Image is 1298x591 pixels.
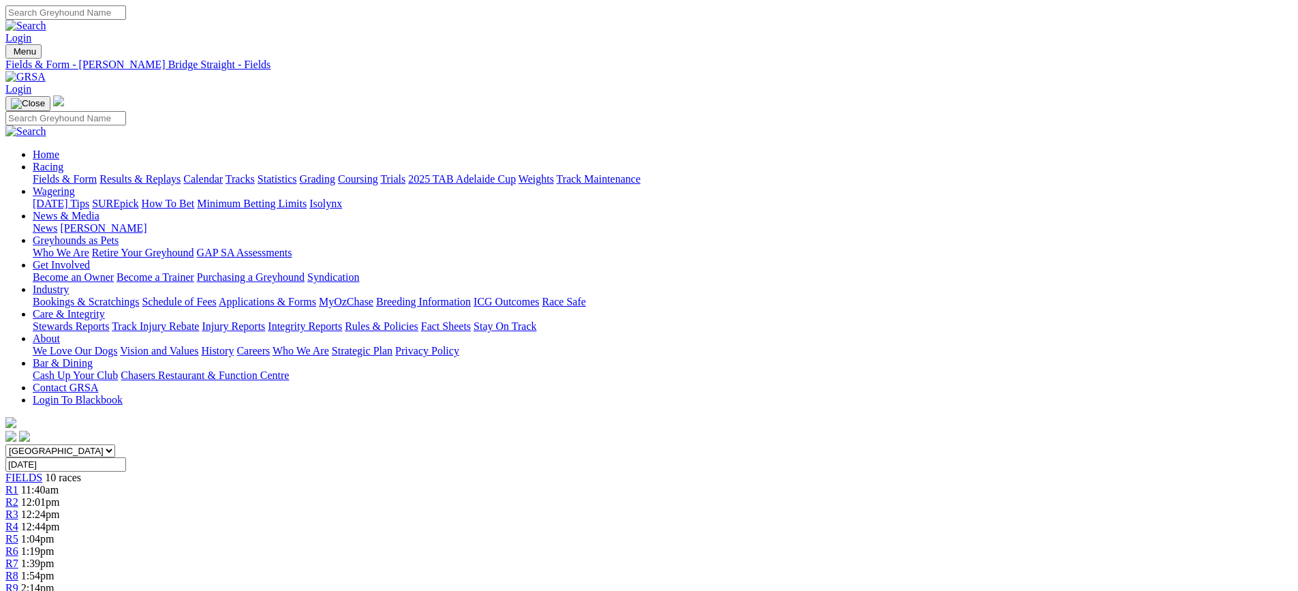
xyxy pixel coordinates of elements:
[33,259,90,271] a: Get Involved
[258,173,297,185] a: Statistics
[112,320,199,332] a: Track Injury Rebate
[33,369,118,381] a: Cash Up Your Club
[332,345,392,357] a: Strategic Plan
[201,345,234,357] a: History
[33,320,109,332] a: Stewards Reports
[5,457,126,472] input: Select date
[33,234,119,246] a: Greyhounds as Pets
[273,345,329,357] a: Who We Are
[380,173,405,185] a: Trials
[21,509,60,520] span: 12:24pm
[33,222,1293,234] div: News & Media
[5,533,18,545] a: R5
[5,509,18,520] a: R3
[5,71,46,83] img: GRSA
[142,296,216,307] a: Schedule of Fees
[92,247,194,258] a: Retire Your Greyhound
[5,417,16,428] img: logo-grsa-white.png
[557,173,640,185] a: Track Maintenance
[33,345,1293,357] div: About
[338,173,378,185] a: Coursing
[120,345,198,357] a: Vision and Values
[5,558,18,569] a: R7
[33,210,99,222] a: News & Media
[395,345,459,357] a: Privacy Policy
[21,545,55,557] span: 1:19pm
[33,198,89,209] a: [DATE] Tips
[474,320,536,332] a: Stay On Track
[5,32,31,44] a: Login
[33,271,1293,284] div: Get Involved
[33,296,139,307] a: Bookings & Scratchings
[5,59,1293,71] a: Fields & Form - [PERSON_NAME] Bridge Straight - Fields
[5,431,16,442] img: facebook.svg
[33,284,69,295] a: Industry
[33,345,117,357] a: We Love Our Dogs
[33,271,114,283] a: Become an Owner
[53,95,64,106] img: logo-grsa-white.png
[307,271,359,283] a: Syndication
[226,173,255,185] a: Tracks
[33,296,1293,308] div: Industry
[99,173,181,185] a: Results & Replays
[5,125,46,138] img: Search
[33,222,57,234] a: News
[5,83,31,95] a: Login
[21,570,55,581] span: 1:54pm
[345,320,418,332] a: Rules & Policies
[33,247,1293,259] div: Greyhounds as Pets
[45,472,81,483] span: 10 races
[183,173,223,185] a: Calendar
[5,96,50,111] button: Toggle navigation
[5,545,18,557] a: R6
[21,484,59,496] span: 11:40am
[33,382,98,393] a: Contact GRSA
[33,369,1293,382] div: Bar & Dining
[5,44,42,59] button: Toggle navigation
[33,173,97,185] a: Fields & Form
[197,271,305,283] a: Purchasing a Greyhound
[5,570,18,581] span: R8
[519,173,554,185] a: Weights
[5,5,126,20] input: Search
[21,533,55,545] span: 1:04pm
[60,222,146,234] a: [PERSON_NAME]
[376,296,471,307] a: Breeding Information
[5,496,18,508] a: R2
[142,198,195,209] a: How To Bet
[202,320,265,332] a: Injury Reports
[21,558,55,569] span: 1:39pm
[11,98,45,109] img: Close
[33,394,123,406] a: Login To Blackbook
[300,173,335,185] a: Grading
[5,111,126,125] input: Search
[33,185,75,197] a: Wagering
[33,198,1293,210] div: Wagering
[33,357,93,369] a: Bar & Dining
[5,521,18,532] a: R4
[33,247,89,258] a: Who We Are
[33,173,1293,185] div: Racing
[121,369,289,381] a: Chasers Restaurant & Function Centre
[309,198,342,209] a: Isolynx
[319,296,373,307] a: MyOzChase
[19,431,30,442] img: twitter.svg
[5,472,42,483] a: FIELDS
[33,161,63,172] a: Racing
[33,149,59,160] a: Home
[268,320,342,332] a: Integrity Reports
[197,247,292,258] a: GAP SA Assessments
[219,296,316,307] a: Applications & Forms
[542,296,585,307] a: Race Safe
[117,271,194,283] a: Become a Trainer
[408,173,516,185] a: 2025 TAB Adelaide Cup
[21,521,60,532] span: 12:44pm
[421,320,471,332] a: Fact Sheets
